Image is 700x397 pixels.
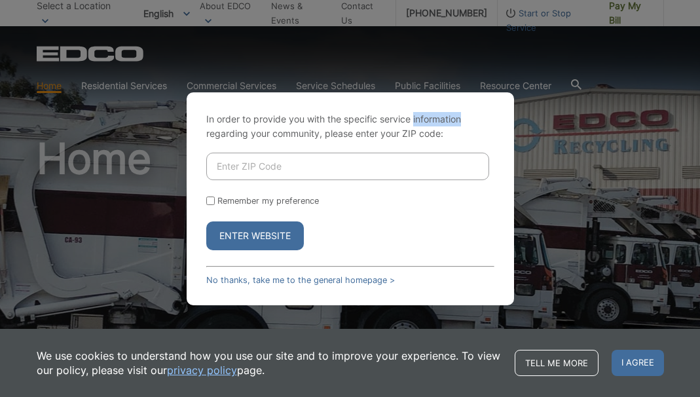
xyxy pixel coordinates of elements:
[206,153,489,180] input: Enter ZIP Code
[206,221,304,250] button: Enter Website
[206,112,494,141] p: In order to provide you with the specific service information regarding your community, please en...
[206,275,395,285] a: No thanks, take me to the general homepage >
[37,349,502,377] p: We use cookies to understand how you use our site and to improve your experience. To view our pol...
[515,350,599,376] a: Tell me more
[167,363,237,377] a: privacy policy
[612,350,664,376] span: I agree
[217,196,319,206] label: Remember my preference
